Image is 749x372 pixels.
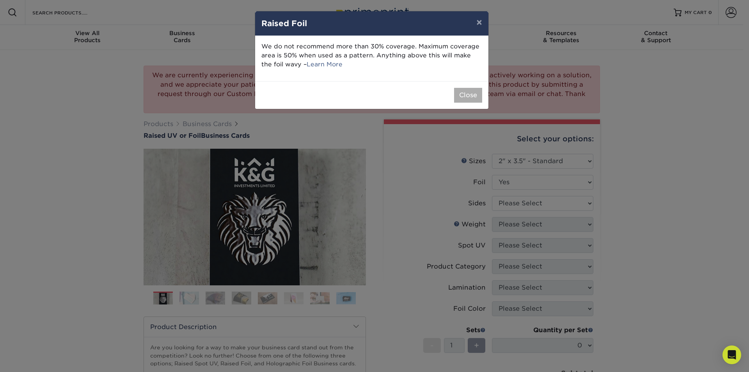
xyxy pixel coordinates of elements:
h4: Raised Foil [261,18,482,29]
p: We do not recommend more than 30% coverage. Maximum coverage area is 50% when used as a pattern. ... [261,42,482,69]
a: Learn More [307,61,343,68]
button: × [470,11,488,33]
button: Close [454,88,482,103]
div: Open Intercom Messenger [722,345,741,364]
